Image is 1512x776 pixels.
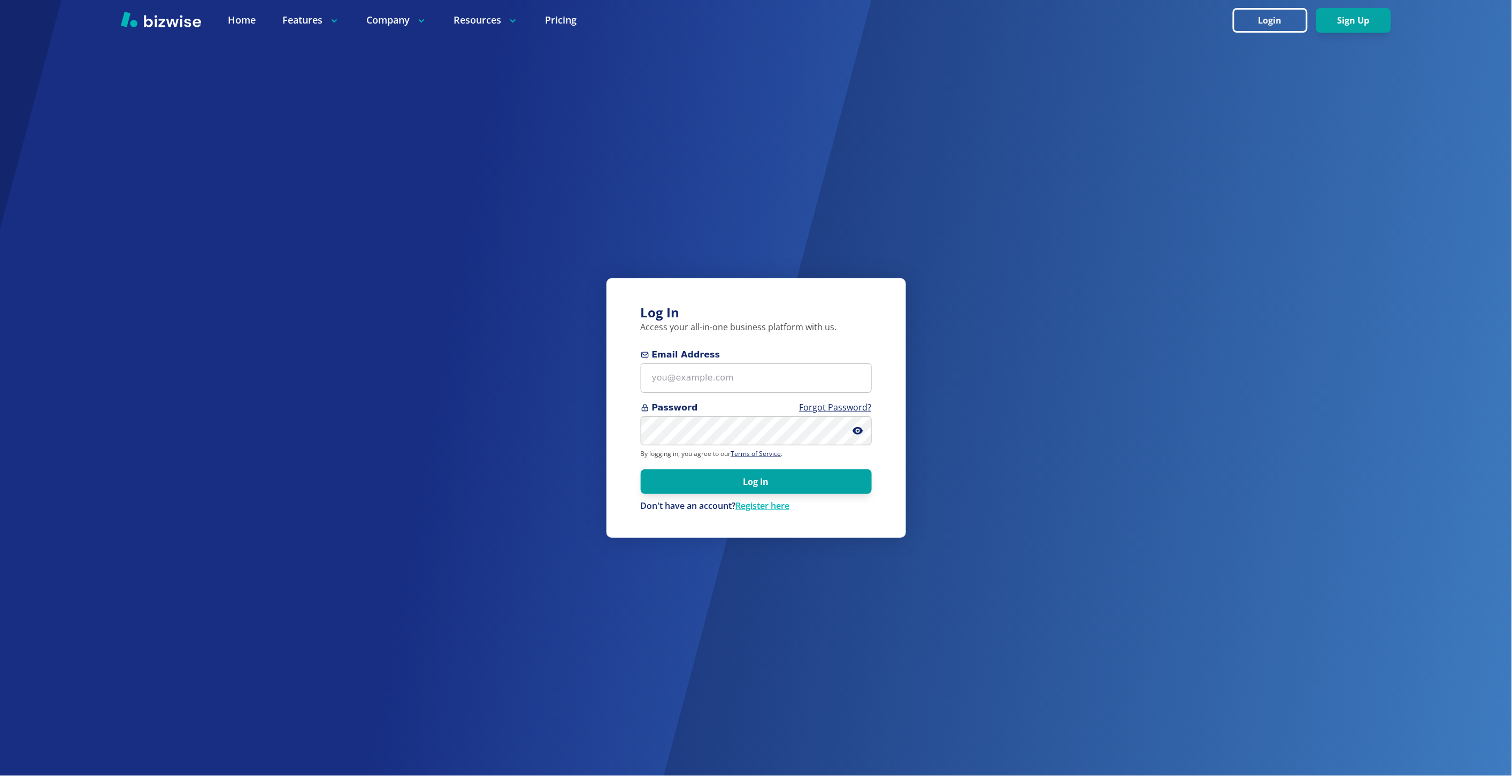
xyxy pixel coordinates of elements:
[641,322,872,333] p: Access your all-in-one business platform with us.
[1233,8,1308,33] button: Login
[641,469,872,494] button: Log In
[641,500,872,512] div: Don't have an account?Register here
[228,13,256,27] a: Home
[366,13,427,27] p: Company
[545,13,577,27] a: Pricing
[1316,8,1391,33] button: Sign Up
[454,13,518,27] p: Resources
[731,449,781,458] a: Terms of Service
[641,450,872,458] p: By logging in, you agree to our .
[282,13,340,27] p: Features
[1233,16,1316,26] a: Login
[800,401,872,413] a: Forgot Password?
[641,401,872,414] span: Password
[736,500,790,512] a: Register here
[641,500,872,512] p: Don't have an account?
[641,348,872,361] span: Email Address
[121,11,201,27] img: Bizwise Logo
[1316,16,1391,26] a: Sign Up
[641,363,872,393] input: you@example.com
[641,304,872,322] h3: Log In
